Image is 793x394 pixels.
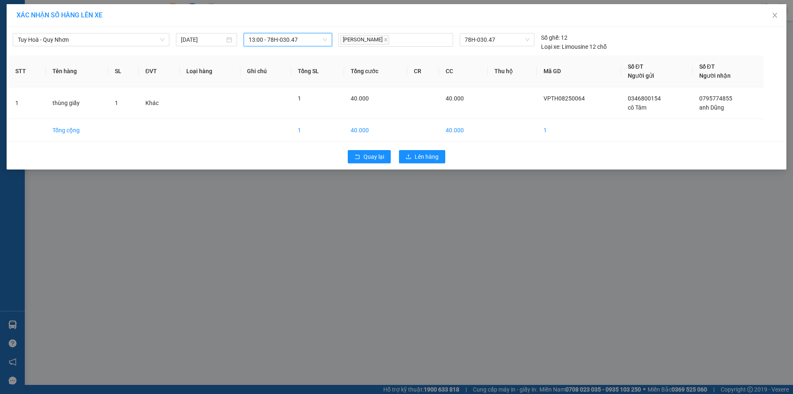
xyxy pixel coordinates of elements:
[9,55,46,87] th: STT
[354,154,360,160] span: rollback
[628,95,661,102] span: 0346800154
[4,35,57,62] li: VP VP [GEOGRAPHIC_DATA]
[240,55,292,87] th: Ghi chú
[541,42,607,51] div: Limousine 12 chỗ
[249,33,327,46] span: 13:00 - 78H-030.47
[628,72,654,79] span: Người gửi
[348,150,391,163] button: rollbackQuay lại
[46,55,108,87] th: Tên hàng
[57,46,63,52] span: environment
[407,55,439,87] th: CR
[415,152,439,161] span: Lên hàng
[18,33,164,46] span: Tuy Hoà - Quy Nhơn
[699,95,732,102] span: 0795774855
[17,11,102,19] span: XÁC NHẬN SỐ HÀNG LÊN XE
[57,45,108,88] b: Siêu thị GO, [GEOGRAPHIC_DATA], [GEOGRAPHIC_DATA]
[298,95,301,102] span: 1
[537,119,621,142] td: 1
[699,63,715,70] span: Số ĐT
[628,104,646,111] span: cô Tâm
[115,100,118,106] span: 1
[488,55,537,87] th: Thu hộ
[139,87,180,119] td: Khác
[57,35,110,44] li: VP Quy Nhơn
[699,104,724,111] span: anh Dũng
[763,4,786,27] button: Close
[139,55,180,87] th: ĐVT
[544,95,585,102] span: VPTH08250064
[180,55,240,87] th: Loại hàng
[406,154,411,160] span: upload
[363,152,384,161] span: Quay lại
[439,119,487,142] td: 40.000
[772,12,778,19] span: close
[344,119,407,142] td: 40.000
[399,150,445,163] button: uploadLên hàng
[537,55,621,87] th: Mã GD
[46,119,108,142] td: Tổng cộng
[628,63,643,70] span: Số ĐT
[351,95,369,102] span: 40.000
[46,87,108,119] td: thùng giấy
[541,33,560,42] span: Số ghế:
[439,55,487,87] th: CC
[541,42,560,51] span: Loại xe:
[108,55,139,87] th: SL
[344,55,407,87] th: Tổng cước
[291,119,344,142] td: 1
[181,35,225,44] input: 12/08/2025
[465,33,529,46] span: 78H-030.47
[9,87,46,119] td: 1
[4,4,120,20] li: BB Limousine
[699,72,731,79] span: Người nhận
[541,33,567,42] div: 12
[384,38,388,42] span: close
[291,55,344,87] th: Tổng SL
[340,35,389,45] span: [PERSON_NAME]
[446,95,464,102] span: 40.000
